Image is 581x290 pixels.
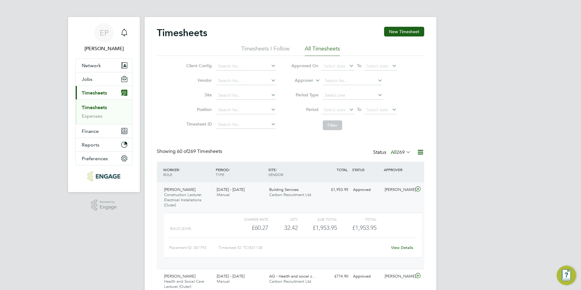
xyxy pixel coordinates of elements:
[229,223,268,233] div: £60.27
[76,138,132,151] button: Reports
[82,90,107,96] span: Timesheets
[82,156,108,161] span: Preferences
[269,192,311,197] span: Carbon Recruitment Ltd
[298,223,337,233] div: £1,953.95
[351,185,382,195] div: Approved
[269,279,311,284] span: Carbon Recruitment Ltd
[351,164,382,175] div: STATUS
[88,171,120,181] img: carbonrecruitment-logo-retina.png
[291,92,318,98] label: Period Type
[366,63,388,69] span: Select date
[355,105,363,113] span: To
[391,245,413,250] a: View Details
[216,120,276,129] input: Search for...
[217,274,245,279] span: [DATE] - [DATE]
[373,148,412,157] div: Status
[76,99,132,124] div: Timesheets
[218,243,387,253] div: Timesheet ID: TS1831138
[267,164,319,180] div: SITE
[157,148,223,155] div: Showing
[216,91,276,100] input: Search for...
[82,128,99,134] span: Finance
[391,149,411,155] label: All
[164,187,195,192] span: [PERSON_NAME]
[214,164,267,180] div: PERIOD
[169,243,218,253] div: Placement ID: 301793
[179,167,180,172] span: /
[76,124,132,138] button: Finance
[82,142,99,148] span: Reports
[184,92,212,98] label: Site
[268,172,283,177] span: VENDOR
[382,185,414,195] div: [PERSON_NAME]
[184,78,212,83] label: Vendor
[319,271,351,281] div: £774.90
[216,172,224,177] span: TYPE
[286,78,313,84] label: Approver
[384,27,424,36] button: New Timesheet
[75,171,132,181] a: Go to home page
[91,199,117,211] a: Powered byEngage
[323,77,383,85] input: Search for...
[382,164,414,175] div: APPROVER
[229,216,268,223] div: Charge rate
[184,121,212,127] label: Timesheet ID
[184,107,212,112] label: Position
[82,63,101,68] span: Network
[82,76,92,82] span: Jobs
[164,192,201,208] span: Construction Lecturer Electrical Installations (Outer)
[217,187,245,192] span: [DATE] - [DATE]
[100,199,117,205] span: Powered by
[162,164,214,180] div: WORKER
[177,148,222,154] span: 269 Timesheets
[75,45,132,52] span: Emma Procter
[268,216,298,223] div: QTY
[291,63,318,68] label: Approved On
[100,29,108,37] span: EP
[382,271,414,281] div: [PERSON_NAME]
[164,279,204,289] span: Health and Social Care Lecturer (Outer)
[352,224,376,231] span: £1,953.95
[324,63,346,69] span: Select date
[163,172,172,177] span: ROLE
[355,62,363,70] span: To
[68,17,140,192] nav: Main navigation
[100,205,117,210] span: Engage
[76,152,132,165] button: Preferences
[269,187,299,192] span: Building Services
[217,192,230,197] span: Manual
[82,113,102,119] a: Expenses
[75,23,132,52] a: EP[PERSON_NAME]
[76,59,132,72] button: Network
[216,77,276,85] input: Search for...
[351,271,382,281] div: Approved
[323,91,383,100] input: Select one
[216,106,276,114] input: Search for...
[76,72,132,86] button: Jobs
[319,185,351,195] div: £1,953.95
[324,107,346,112] span: Select date
[276,167,277,172] span: /
[170,226,191,231] span: Basic (£/HR)
[337,216,376,223] div: Total
[366,107,388,112] span: Select date
[157,27,207,39] h2: Timesheets
[291,107,318,112] label: Period
[76,86,132,99] button: Timesheets
[241,45,290,56] li: Timesheets I Follow
[305,45,340,56] li: All Timesheets
[323,120,342,130] button: Filter
[298,216,337,223] div: Sub Total
[557,266,576,285] button: Engage Resource Center
[216,62,276,71] input: Search for...
[82,105,107,110] a: Timesheets
[184,63,212,68] label: Client Config
[229,167,230,172] span: /
[177,148,188,154] span: 60 of
[397,149,405,155] span: 269
[164,274,195,279] span: [PERSON_NAME]
[269,274,316,279] span: AG - Health and social c…
[268,223,298,233] div: 32.42
[337,167,348,172] span: TOTAL
[217,279,230,284] span: Manual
